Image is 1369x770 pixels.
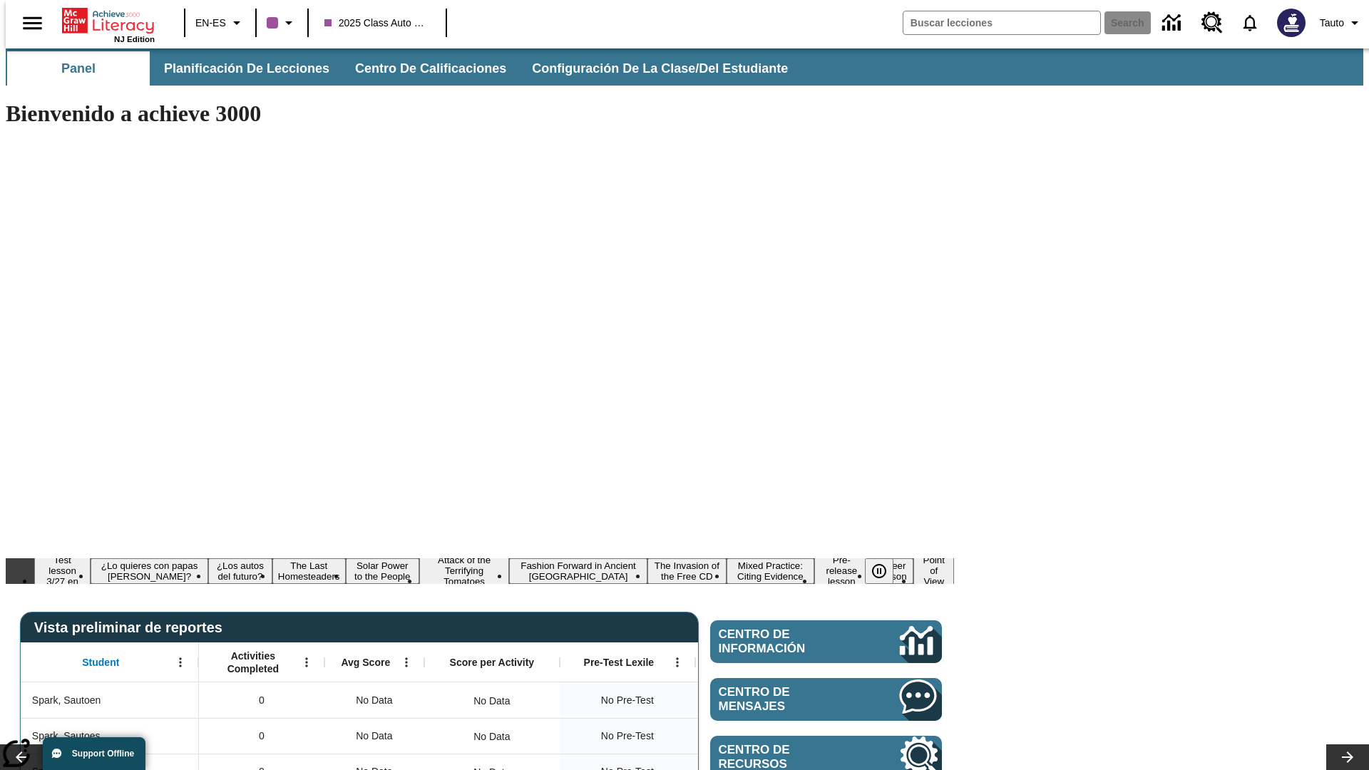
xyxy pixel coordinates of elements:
[584,656,655,669] span: Pre-Test Lexile
[199,718,324,754] div: 0, Spark, Sautoes
[667,652,688,673] button: Abrir menú
[727,558,814,584] button: Slide 9 Mixed Practice: Citing Evidence
[1314,10,1369,36] button: Perfil/Configuración
[450,656,535,669] span: Score per Activity
[259,729,265,744] span: 0
[11,2,53,44] button: Abrir el menú lateral
[208,558,272,584] button: Slide 3 ¿Los autos del futuro?
[865,558,908,584] div: Pausar
[82,656,119,669] span: Student
[509,558,647,584] button: Slide 7 Fashion Forward in Ancient Rome
[62,6,155,35] a: Portada
[195,16,226,31] span: EN-ES
[532,61,788,77] span: Configuración de la clase/del estudiante
[72,749,134,759] span: Support Offline
[32,693,101,708] span: Spark, Sautoen
[272,558,346,584] button: Slide 4 The Last Homesteaders
[719,627,852,656] span: Centro de información
[710,678,942,721] a: Centro de mensajes
[34,620,230,636] span: Vista preliminar de reportes
[6,51,801,86] div: Subbarra de navegación
[1326,744,1369,770] button: Carrusel de lecciones, seguir
[324,16,430,31] span: 2025 Class Auto Grade 13
[601,693,654,708] span: No Pre-Test, Spark, Sautoen
[865,558,893,584] button: Pausar
[62,5,155,43] div: Portada
[114,35,155,43] span: NJ Edition
[34,553,91,589] button: Slide 1 Test lesson 3/27 en
[170,652,191,673] button: Abrir menú
[903,11,1100,34] input: search field
[466,687,517,715] div: No Data, Spark, Sautoen
[206,650,300,675] span: Activities Completed
[341,656,390,669] span: Avg Score
[190,10,251,36] button: Language: EN-ES, Selecciona un idioma
[296,652,317,673] button: Abrir menú
[6,48,1363,86] div: Subbarra de navegación
[1154,4,1193,43] a: Centro de información
[695,718,831,754] div: No Data, Spark, Sautoes
[346,558,419,584] button: Slide 5 Solar Power to the People
[7,51,150,86] button: Panel
[1277,9,1306,37] img: Avatar
[419,553,509,589] button: Slide 6 Attack of the Terrifying Tomatoes
[1320,16,1344,31] span: Tauto
[259,693,265,708] span: 0
[695,682,831,718] div: No Data, Spark, Sautoen
[601,729,654,744] span: No Pre-Test, Spark, Sautoes
[1231,4,1268,41] a: Notificaciones
[349,686,399,715] span: No Data
[814,553,869,589] button: Slide 10 Pre-release lesson
[710,620,942,663] a: Centro de información
[349,722,399,751] span: No Data
[344,51,518,86] button: Centro de calificaciones
[153,51,341,86] button: Planificación de lecciones
[43,737,145,770] button: Support Offline
[719,685,857,714] span: Centro de mensajes
[355,61,506,77] span: Centro de calificaciones
[324,718,424,754] div: No Data, Spark, Sautoes
[396,652,417,673] button: Abrir menú
[1268,4,1314,41] button: Escoja un nuevo avatar
[61,61,96,77] span: Panel
[261,10,303,36] button: El color de la clase es morado/púrpura. Cambiar el color de la clase.
[1193,4,1231,42] a: Centro de recursos, Se abrirá en una pestaña nueva.
[324,682,424,718] div: No Data, Spark, Sautoen
[647,558,727,584] button: Slide 8 The Invasion of the Free CD
[913,553,954,589] button: Slide 12 Point of View
[91,558,208,584] button: Slide 2 ¿Lo quieres con papas fritas?
[466,722,517,751] div: No Data, Spark, Sautoes
[521,51,799,86] button: Configuración de la clase/del estudiante
[199,682,324,718] div: 0, Spark, Sautoen
[32,729,101,744] span: Spark, Sautoes
[6,101,954,127] h1: Bienvenido a achieve 3000
[164,61,329,77] span: Planificación de lecciones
